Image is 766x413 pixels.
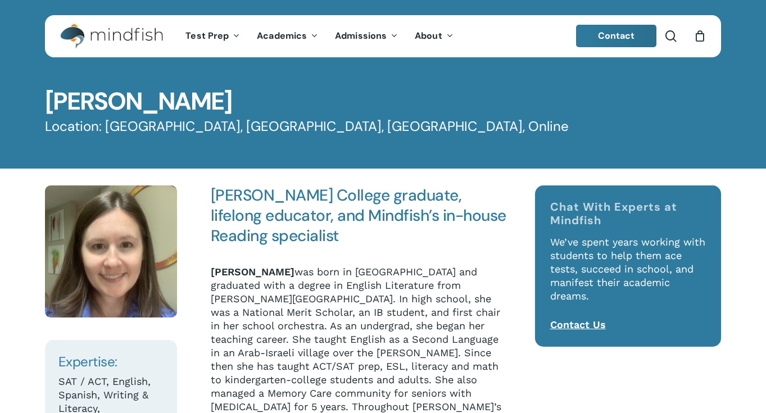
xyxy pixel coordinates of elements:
[406,31,462,41] a: About
[415,30,442,42] span: About
[185,30,229,42] span: Test Prep
[550,235,706,318] p: We’ve spent years working with students to help them ace tests, succeed in school, and manifest t...
[177,15,461,57] nav: Main Menu
[694,30,706,42] a: Cart
[550,200,706,227] h4: Chat With Experts at Mindfish
[177,31,248,41] a: Test Prep
[211,266,294,278] strong: [PERSON_NAME]
[598,30,635,42] span: Contact
[58,353,117,370] span: Expertise:
[248,31,327,41] a: Academics
[45,118,569,135] span: Location: [GEOGRAPHIC_DATA], [GEOGRAPHIC_DATA], [GEOGRAPHIC_DATA], Online
[335,30,387,42] span: Admissions
[211,185,508,246] h4: [PERSON_NAME] College graduate, lifelong educator, and Mindfish’s in-house Reading specialist
[550,319,606,330] a: Contact Us
[257,30,307,42] span: Academics
[45,89,721,114] h1: [PERSON_NAME]
[45,15,721,57] header: Main Menu
[576,25,657,47] a: Contact
[45,185,177,317] img: IMG 8423 2 Hannah Brooks scaled e1718053958268
[327,31,406,41] a: Admissions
